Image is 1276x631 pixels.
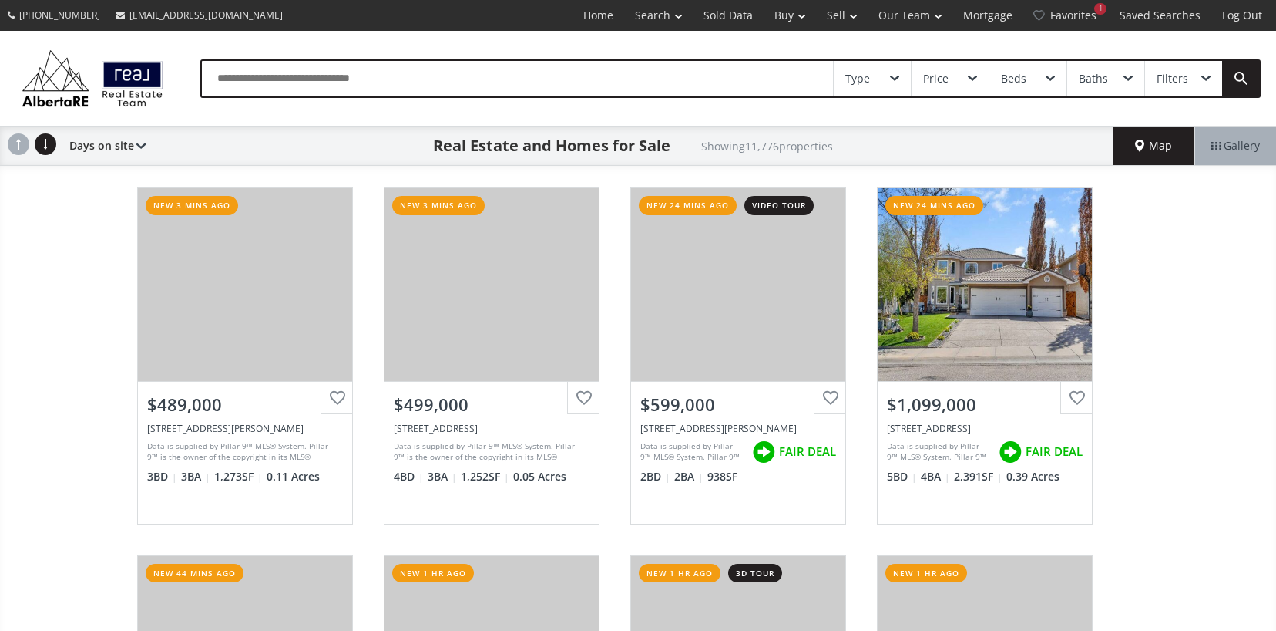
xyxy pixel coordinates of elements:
img: rating icon [995,437,1026,467]
div: View Photos & Details [190,277,301,292]
div: Data is supplied by Pillar 9™ MLS® System. Pillar 9™ is the owner of the copyright in its MLS® Sy... [640,440,744,464]
div: View Photos & Details [683,277,794,292]
a: new 24 mins agovideo tour$599,000[STREET_ADDRESS][PERSON_NAME]Data is supplied by Pillar 9™ MLS® ... [615,172,861,539]
span: 2 BD [640,469,670,484]
div: View Photos & Details [929,277,1040,292]
div: Beds [1001,73,1026,84]
span: 5 BD [887,469,917,484]
span: 3 BA [181,469,210,484]
span: 2,391 SF [954,469,1002,484]
div: Data is supplied by Pillar 9™ MLS® System. Pillar 9™ is the owner of the copyright in its MLS® Sy... [147,440,339,464]
div: 1 [1094,3,1106,15]
h1: Real Estate and Homes for Sale [433,135,670,157]
div: 119 Mitchell Crescent, Blackfalds, AB T4M 0H6 [147,422,343,435]
span: FAIR DEAL [779,444,836,460]
a: new 24 mins ago$1,099,000[STREET_ADDRESS]Data is supplied by Pillar 9™ MLS® System. Pillar 9™ is ... [861,172,1108,539]
span: [EMAIL_ADDRESS][DOMAIN_NAME] [129,8,283,22]
span: [PHONE_NUMBER] [19,8,100,22]
div: Filters [1157,73,1188,84]
span: 0.11 Acres [267,469,320,484]
span: 2 BA [674,469,703,484]
div: $489,000 [147,393,343,417]
img: rating icon [748,437,779,467]
div: Data is supplied by Pillar 9™ MLS® System. Pillar 9™ is the owner of the copyright in its MLS® Sy... [394,440,586,464]
div: Gallery [1194,127,1276,165]
span: 0.05 Acres [513,469,566,484]
span: 1,252 SF [461,469,509,484]
span: FAIR DEAL [1026,444,1083,460]
div: Price [923,73,949,84]
a: new 3 mins ago$499,000[STREET_ADDRESS]Data is supplied by Pillar 9™ MLS® System. Pillar 9™ is the... [368,172,615,539]
div: Baths [1079,73,1108,84]
span: 1,273 SF [214,469,263,484]
span: Gallery [1211,138,1260,154]
div: $1,099,000 [887,393,1083,417]
div: Type [845,73,870,84]
span: 4 BD [394,469,424,484]
span: 938 SF [707,469,737,484]
span: Map [1135,138,1172,154]
div: Days on site [62,127,146,165]
div: 501 Hillcrest Road SW, Airdrie, AB T4B 4T8 [394,422,589,435]
div: View Photos & Details [436,277,547,292]
span: 0.39 Acres [1006,469,1059,484]
div: Data is supplied by Pillar 9™ MLS® System. Pillar 9™ is the owner of the copyright in its MLS® Sy... [887,440,991,464]
div: $599,000 [640,393,836,417]
a: new 3 mins ago$489,000[STREET_ADDRESS][PERSON_NAME]Data is supplied by Pillar 9™ MLS® System. Pil... [122,172,368,539]
div: Map [1113,127,1194,165]
h2: Showing 11,776 properties [701,140,833,152]
span: 3 BD [147,469,177,484]
img: Logo [15,46,170,110]
span: 4 BA [921,469,950,484]
div: $499,000 [394,393,589,417]
a: [EMAIL_ADDRESS][DOMAIN_NAME] [108,1,290,29]
div: 107 Armstrong Place #611, Canmore, AB T1W 3M1 [640,422,836,435]
div: 33 Edgevalley Way NW, Calgary, AB T3A 4X7 [887,422,1083,435]
span: 3 BA [428,469,457,484]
